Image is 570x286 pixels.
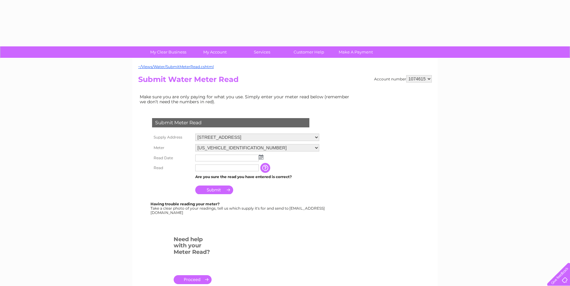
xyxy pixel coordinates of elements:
img: ... [259,155,263,160]
b: Having trouble reading your meter? [151,202,220,206]
a: Make A Payment [330,46,381,58]
td: Are you sure the read you have entered is correct? [194,173,321,181]
a: My Clear Business [143,46,194,58]
div: Take a clear photo of your readings, tell us which supply it's for and send to [EMAIL_ADDRESS][DO... [151,202,326,215]
th: Read [151,163,194,173]
a: . [174,275,212,284]
td: Make sure you are only paying for what you use. Simply enter your meter read below (remember we d... [138,93,354,106]
th: Meter [151,143,194,153]
input: Submit [195,186,233,194]
input: Information [260,163,271,173]
h3: Need help with your Meter Read? [174,235,212,258]
th: Supply Address [151,132,194,143]
a: My Account [190,46,241,58]
a: Services [237,46,287,58]
a: Customer Help [283,46,334,58]
div: Account number [374,75,432,83]
h2: Submit Water Meter Read [138,75,432,87]
th: Read Date [151,153,194,163]
div: Submit Meter Read [152,118,309,127]
a: ~/Views/Water/SubmitMeterRead.cshtml [138,64,214,69]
